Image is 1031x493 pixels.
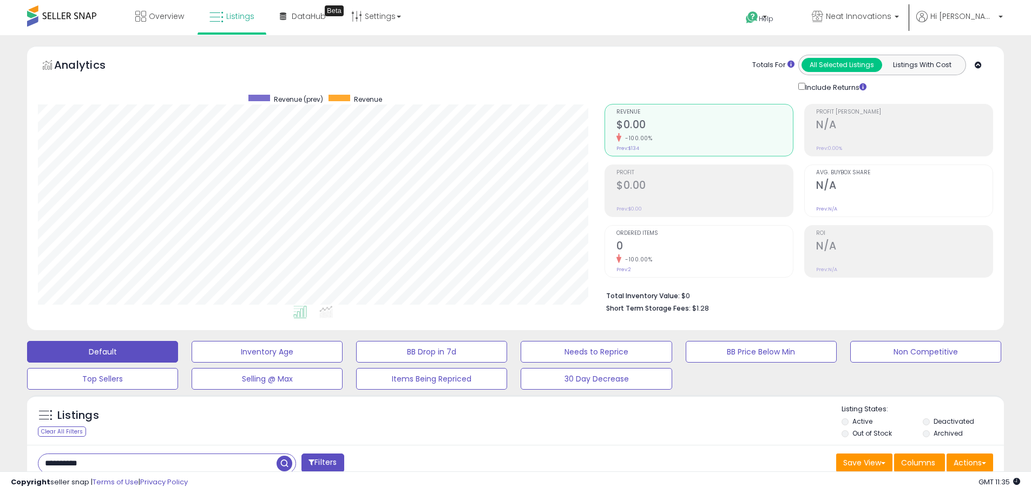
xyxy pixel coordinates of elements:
[140,477,188,487] a: Privacy Policy
[947,453,993,472] button: Actions
[816,179,993,194] h2: N/A
[816,109,993,115] span: Profit [PERSON_NAME]
[521,341,672,363] button: Needs to Reprice
[816,119,993,133] h2: N/A
[816,240,993,254] h2: N/A
[616,109,793,115] span: Revenue
[686,341,837,363] button: BB Price Below Min
[850,341,1001,363] button: Non Competitive
[616,231,793,236] span: Ordered Items
[916,11,1003,35] a: Hi [PERSON_NAME]
[882,58,962,72] button: Listings With Cost
[192,341,343,363] button: Inventory Age
[934,417,974,426] label: Deactivated
[616,266,631,273] small: Prev: 2
[356,341,507,363] button: BB Drop in 7d
[852,417,872,426] label: Active
[616,119,793,133] h2: $0.00
[57,408,99,423] h5: Listings
[93,477,139,487] a: Terms of Use
[521,368,672,390] button: 30 Day Decrease
[621,134,652,142] small: -100.00%
[27,368,178,390] button: Top Sellers
[149,11,184,22] span: Overview
[11,477,50,487] strong: Copyright
[852,429,892,438] label: Out of Stock
[301,453,344,472] button: Filters
[894,453,945,472] button: Columns
[606,288,985,301] li: $0
[790,81,879,93] div: Include Returns
[11,477,188,488] div: seller snap | |
[759,14,773,23] span: Help
[616,206,642,212] small: Prev: $0.00
[621,255,652,264] small: -100.00%
[38,426,86,437] div: Clear All Filters
[692,303,709,313] span: $1.28
[54,57,127,75] h5: Analytics
[354,95,382,104] span: Revenue
[816,170,993,176] span: Avg. Buybox Share
[802,58,882,72] button: All Selected Listings
[192,368,343,390] button: Selling @ Max
[274,95,323,104] span: Revenue (prev)
[616,240,793,254] h2: 0
[606,291,680,300] b: Total Inventory Value:
[356,368,507,390] button: Items Being Repriced
[745,11,759,24] i: Get Help
[616,179,793,194] h2: $0.00
[826,11,891,22] span: Neat Innovations
[816,145,842,152] small: Prev: 0.00%
[901,457,935,468] span: Columns
[842,404,1004,415] p: Listing States:
[616,145,639,152] small: Prev: $134
[737,3,794,35] a: Help
[930,11,995,22] span: Hi [PERSON_NAME]
[616,170,793,176] span: Profit
[27,341,178,363] button: Default
[836,453,892,472] button: Save View
[325,5,344,16] div: Tooltip anchor
[606,304,691,313] b: Short Term Storage Fees:
[292,11,326,22] span: DataHub
[816,231,993,236] span: ROI
[816,266,837,273] small: Prev: N/A
[226,11,254,22] span: Listings
[752,60,794,70] div: Totals For
[816,206,837,212] small: Prev: N/A
[934,429,963,438] label: Archived
[979,477,1020,487] span: 2025-10-13 11:35 GMT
